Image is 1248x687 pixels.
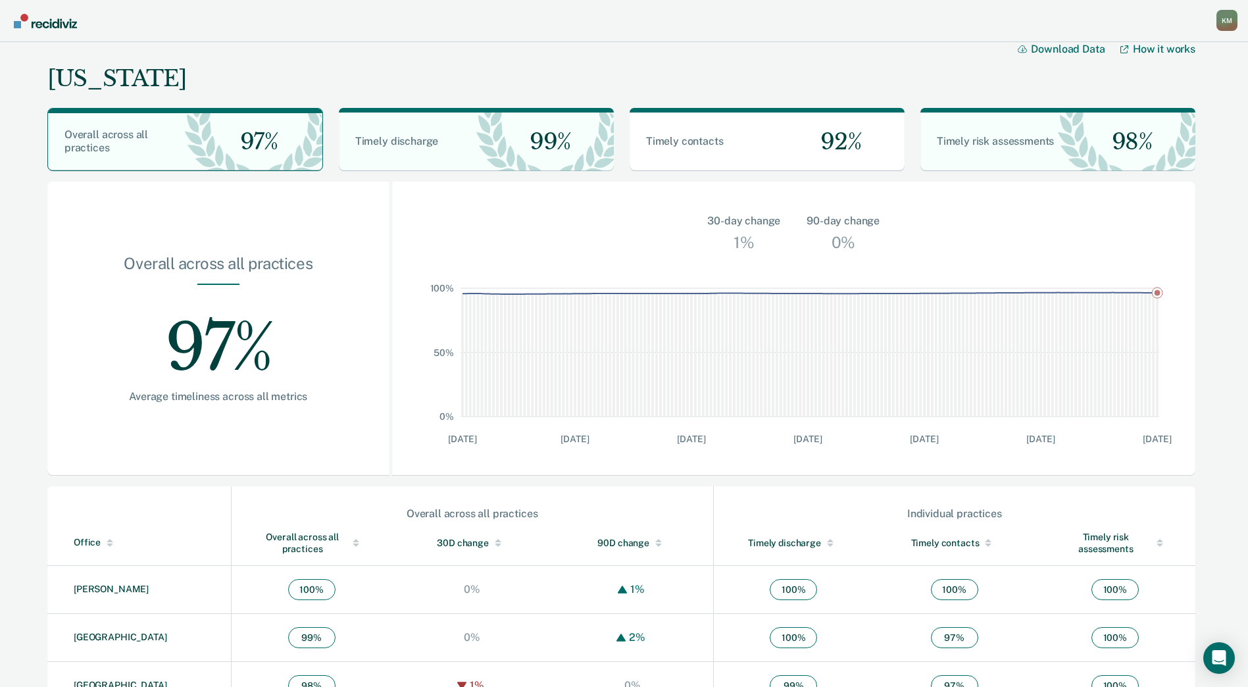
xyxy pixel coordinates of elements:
[461,631,484,644] div: 0%
[47,521,231,566] th: Toggle SortBy
[1101,128,1153,155] span: 98%
[579,537,687,549] div: 90D change
[89,254,347,284] div: Overall across all practices
[730,229,757,255] div: 1%
[770,627,817,648] span: 100 %
[910,434,938,444] text: [DATE]
[1120,43,1195,55] a: How it works
[874,521,1034,566] th: Toggle SortBy
[810,128,861,155] span: 92%
[1035,521,1195,566] th: Toggle SortBy
[288,627,336,648] span: 99 %
[461,583,484,596] div: 0%
[232,507,712,520] div: Overall across all practices
[230,128,278,155] span: 97%
[448,434,476,444] text: [DATE]
[1203,642,1235,674] div: Open Intercom Messenger
[1216,10,1237,31] button: Profile dropdown button
[288,579,336,600] span: 100 %
[931,579,978,600] span: 100 %
[937,135,1054,147] span: Timely risk assessments
[553,521,713,566] th: Toggle SortBy
[931,627,978,648] span: 97 %
[1143,434,1171,444] text: [DATE]
[627,583,648,596] div: 1%
[74,537,226,548] div: Office
[770,579,817,600] span: 100 %
[258,531,366,555] div: Overall across all practices
[391,521,552,566] th: Toggle SortBy
[519,128,571,155] span: 99%
[561,434,589,444] text: [DATE]
[64,128,148,154] span: Overall across all practices
[714,507,1195,520] div: Individual practices
[89,390,347,403] div: Average timeliness across all metrics
[677,434,705,444] text: [DATE]
[47,65,186,92] div: [US_STATE]
[1018,43,1120,55] button: Download Data
[14,14,77,28] img: Recidiviz
[1061,531,1169,555] div: Timely risk assessments
[713,521,874,566] th: Toggle SortBy
[707,213,780,229] div: 30-day change
[74,632,167,642] a: [GEOGRAPHIC_DATA]
[646,135,724,147] span: Timely contacts
[74,584,149,594] a: [PERSON_NAME]
[828,229,859,255] div: 0%
[1091,579,1139,600] span: 100 %
[900,537,1008,549] div: Timely contacts
[355,135,438,147] span: Timely discharge
[740,537,848,549] div: Timely discharge
[1091,627,1139,648] span: 100 %
[626,631,649,644] div: 2%
[1026,434,1055,444] text: [DATE]
[1216,10,1237,31] div: K M
[793,434,822,444] text: [DATE]
[418,537,526,549] div: 30D change
[807,213,880,229] div: 90-day change
[231,521,391,566] th: Toggle SortBy
[89,285,347,390] div: 97%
